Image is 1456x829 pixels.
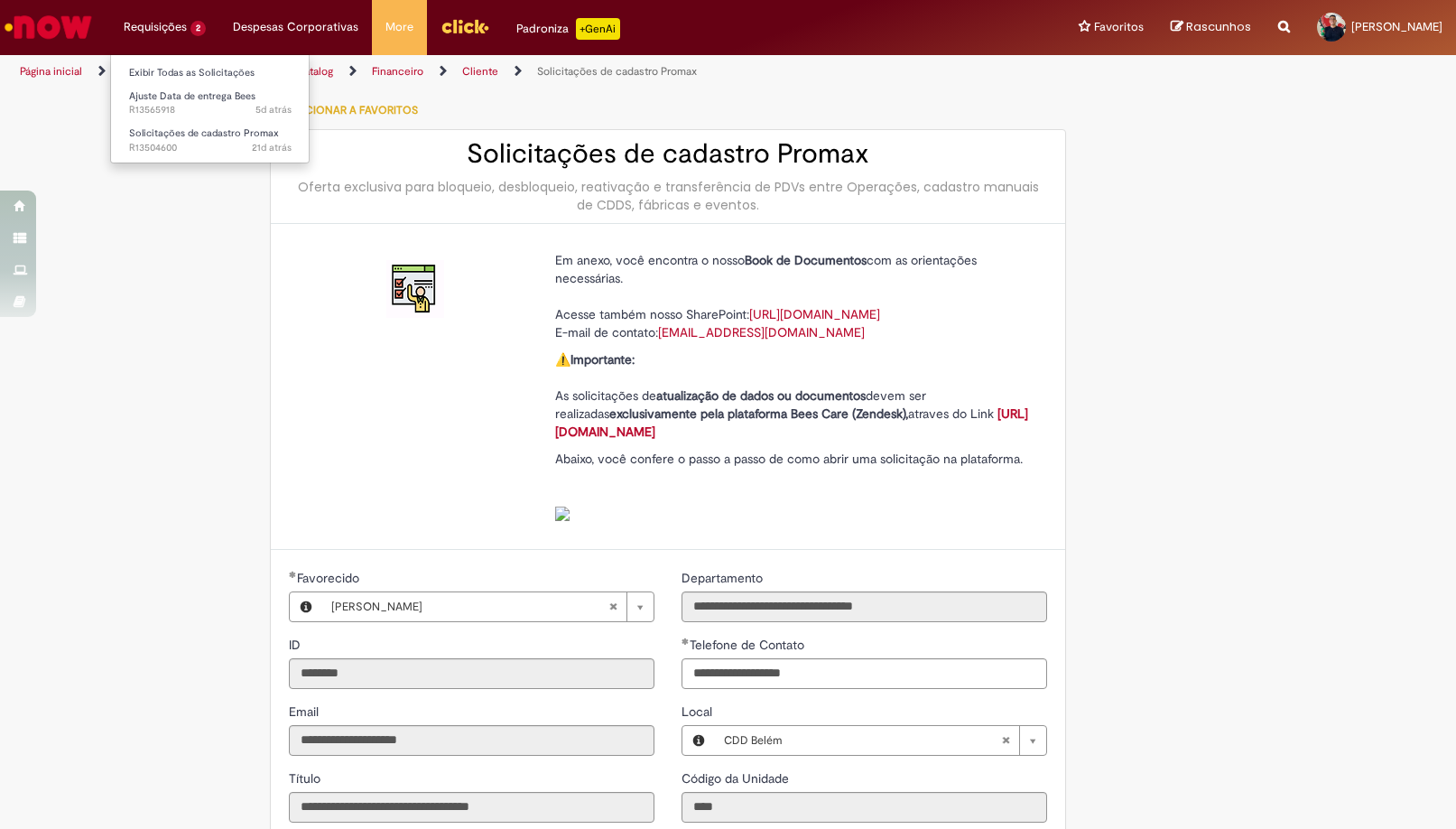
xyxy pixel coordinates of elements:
[111,124,310,157] a: Aberto R13504600 : Solicitações de cadastro Promax
[289,637,304,653] span: Somente leitura - ID
[682,792,1047,823] input: Código da Unidade
[129,89,255,103] span: Ajuste Data de entrega Bees
[1186,18,1251,35] span: Rascunhos
[289,770,324,787] span: Somente leitura - Título
[992,726,1019,755] abbr: Limpar campo Local
[682,769,793,787] label: Somente leitura - Código da Unidade
[682,569,766,587] label: Somente leitura - Departamento
[289,792,654,823] input: Título
[555,251,1034,341] p: Em anexo, você encontra o nosso com as orientações necessárias. Acesse também nosso SharePoint: E...
[682,658,1047,689] input: Telefone de Contato
[599,592,626,621] abbr: Limpar campo Favorecido
[576,18,620,40] p: +GenAi
[270,91,428,129] button: Adicionar a Favoritos
[656,387,866,404] strong: atualização de dados ou documentos
[289,658,654,689] input: ID
[1351,19,1442,34] span: [PERSON_NAME]
[190,21,206,36] span: 2
[289,636,304,654] label: Somente leitura - ID
[682,770,793,787] span: Somente leitura - Código da Unidade
[682,570,766,586] span: Somente leitura - Departamento
[289,703,322,721] label: Somente leitura - Email
[516,18,620,40] div: Padroniza
[724,726,1001,755] span: CDD Belém
[297,570,363,586] span: Necessários - Favorecido
[289,571,297,578] span: Obrigatório Preenchido
[682,591,1047,622] input: Departamento
[111,63,310,83] a: Exibir Todas as Solicitações
[1094,18,1144,36] span: Favoritos
[289,139,1047,169] h2: Solicitações de cadastro Promax
[555,350,1034,441] p: ⚠️ As solicitações de devem ser realizadas atraves do Link
[322,592,654,621] a: [PERSON_NAME]Limpar campo Favorecido
[682,703,716,720] span: Local
[609,405,908,422] strong: exclusivamente pela plataforma Bees Care (Zendesk),
[745,252,867,268] strong: Book de Documentos
[288,103,418,117] span: Adicionar a Favoritos
[385,18,413,36] span: More
[289,725,654,756] input: Email
[20,64,82,79] a: Página inicial
[715,726,1046,755] a: CDD BelémLimpar campo Local
[555,405,1028,440] a: [URL][DOMAIN_NAME]
[290,592,322,621] button: Favorecido, Visualizar este registro Silvestre Reis Luz Neto
[537,64,697,79] a: Solicitações de cadastro Promax
[462,64,498,79] a: Cliente
[690,637,808,653] span: Telefone de Contato
[255,103,292,116] span: 5d atrás
[658,324,865,340] a: [EMAIL_ADDRESS][DOMAIN_NAME]
[682,638,690,645] span: Obrigatório Preenchido
[252,141,292,154] span: 21d atrás
[749,306,880,322] a: [URL][DOMAIN_NAME]
[129,141,292,155] span: R13504600
[14,55,957,88] ul: Trilhas de página
[386,260,444,318] img: Solicitações de cadastro Promax
[682,726,715,755] button: Local, Visualizar este registro CDD Belém
[252,141,292,154] time: 09/09/2025 09:27:46
[441,13,489,40] img: click_logo_yellow_360x200.png
[129,126,279,140] span: Solicitações de cadastro Promax
[289,769,324,787] label: Somente leitura - Título
[129,103,292,117] span: R13565918
[555,507,570,521] img: sys_attachment.do
[289,178,1047,214] div: Oferta exclusiva para bloqueio, desbloqueio, reativação e transferência de PDVs entre Operações, ...
[289,703,322,720] span: Somente leitura - Email
[570,351,635,368] strong: Importante:
[331,592,608,621] span: [PERSON_NAME]
[2,9,95,45] img: ServiceNow
[233,18,358,36] span: Despesas Corporativas
[124,18,187,36] span: Requisições
[255,103,292,116] time: 25/09/2025 10:55:58
[372,64,423,79] a: Financeiro
[110,54,310,163] ul: Requisições
[555,450,1034,522] p: Abaixo, você confere o passo a passo de como abrir uma solicitação na plataforma.
[111,87,310,120] a: Aberto R13565918 : Ajuste Data de entrega Bees
[1171,19,1251,36] a: Rascunhos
